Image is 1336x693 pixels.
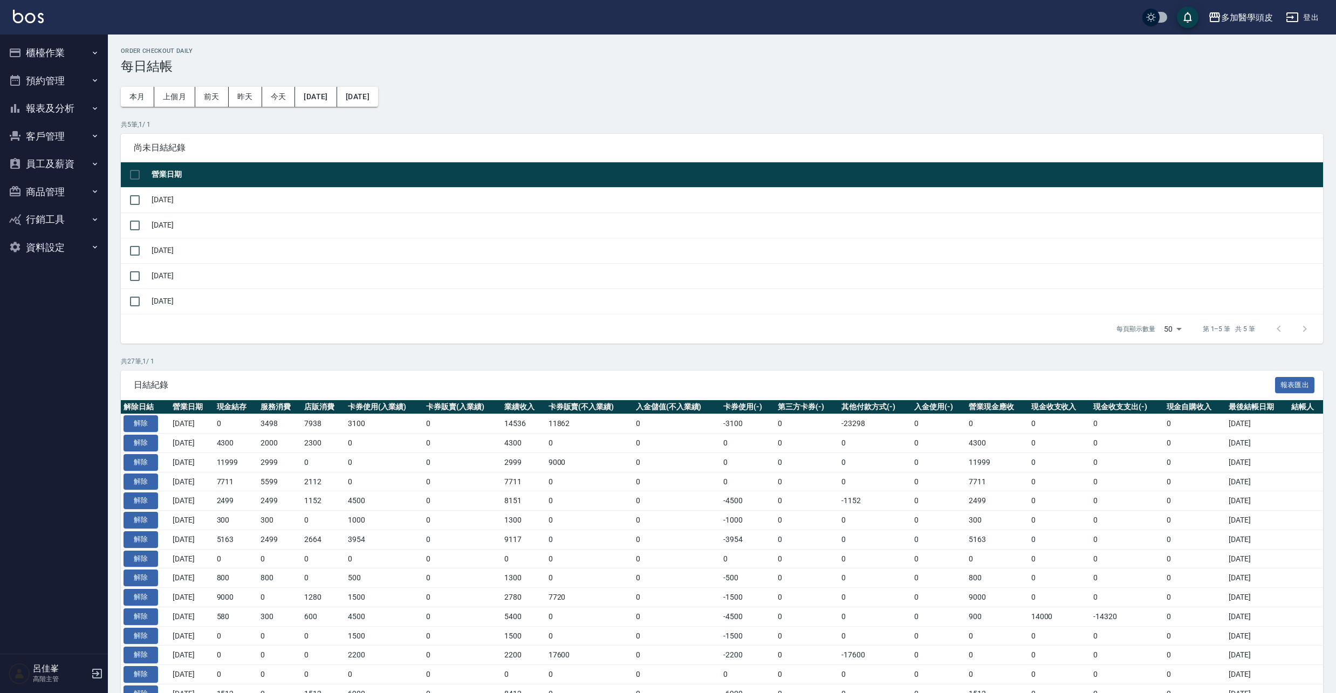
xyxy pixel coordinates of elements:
td: 300 [258,511,302,530]
td: 9000 [546,452,633,472]
td: 0 [912,452,966,472]
th: 最後結帳日期 [1226,400,1289,414]
img: Logo [13,10,44,23]
td: 1500 [345,588,423,607]
td: 2112 [302,472,345,491]
td: 2664 [302,530,345,549]
td: 0 [423,452,502,472]
td: 0 [775,491,839,511]
button: 解除 [124,666,158,683]
td: 0 [775,607,839,626]
td: 0 [839,549,912,568]
th: 店販消費 [302,400,345,414]
th: 結帳人 [1289,400,1323,414]
td: -1152 [839,491,912,511]
td: 0 [1164,472,1227,491]
button: 客戶管理 [4,122,104,150]
td: [DATE] [1226,626,1289,646]
td: [DATE] [170,530,214,549]
td: 0 [775,434,839,453]
p: 第 1–5 筆 共 5 筆 [1203,324,1255,334]
td: 0 [912,511,966,530]
td: [DATE] [170,452,214,472]
th: 入金儲值(不入業績) [633,400,721,414]
button: 今天 [262,87,296,107]
div: 50 [1160,314,1186,344]
td: 0 [546,607,633,626]
td: 300 [214,511,258,530]
td: 0 [912,491,966,511]
th: 入金使用(-) [912,400,966,414]
td: 2200 [345,646,423,665]
td: 0 [839,607,912,626]
td: 0 [546,491,633,511]
td: 0 [1164,607,1227,626]
td: 0 [633,414,721,434]
td: 5163 [966,530,1029,549]
td: 1000 [345,511,423,530]
td: 1500 [345,626,423,646]
td: 0 [1029,491,1091,511]
td: 9000 [214,588,258,607]
td: 0 [633,434,721,453]
td: -1000 [721,511,775,530]
td: 0 [345,452,423,472]
td: 0 [1164,511,1227,530]
td: 11862 [546,414,633,434]
td: 0 [423,472,502,491]
td: 0 [423,511,502,530]
button: 解除 [124,628,158,644]
td: 0 [258,626,302,646]
td: 0 [423,414,502,434]
td: 0 [721,472,775,491]
td: 5599 [258,472,302,491]
td: 7711 [214,472,258,491]
td: 0 [1091,568,1163,588]
button: 解除 [124,474,158,490]
p: 每頁顯示數量 [1116,324,1155,334]
p: 高階主管 [33,674,88,684]
td: [DATE] [149,238,1323,263]
td: 0 [302,511,345,530]
td: 0 [423,530,502,549]
td: 0 [1029,452,1091,472]
th: 其他付款方式(-) [839,400,912,414]
td: 0 [1164,568,1227,588]
td: 0 [1091,511,1163,530]
th: 第三方卡券(-) [775,400,839,414]
button: 解除 [124,415,158,432]
td: 0 [1091,549,1163,568]
td: 0 [423,646,502,665]
button: 員工及薪資 [4,150,104,178]
td: [DATE] [170,511,214,530]
button: [DATE] [337,87,378,107]
td: 2499 [258,491,302,511]
td: 0 [633,530,721,549]
td: 0 [775,472,839,491]
button: 行銷工具 [4,205,104,234]
td: 0 [1091,414,1163,434]
td: 2499 [966,491,1029,511]
td: 0 [1029,530,1091,549]
td: 11999 [214,452,258,472]
td: 0 [423,607,502,626]
td: 1300 [502,568,545,588]
td: 0 [1164,549,1227,568]
td: 14000 [1029,607,1091,626]
td: 800 [214,568,258,588]
button: 登出 [1282,8,1323,28]
img: Person [9,663,30,684]
p: 共 27 筆, 1 / 1 [121,356,1323,366]
td: -1500 [721,588,775,607]
h5: 呂佳峯 [33,663,88,674]
td: [DATE] [1226,549,1289,568]
td: 0 [839,588,912,607]
td: 0 [546,568,633,588]
td: -4500 [721,491,775,511]
td: 500 [345,568,423,588]
td: 2000 [258,434,302,453]
td: 0 [633,626,721,646]
td: 0 [1091,491,1163,511]
td: 0 [775,414,839,434]
button: 解除 [124,531,158,548]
